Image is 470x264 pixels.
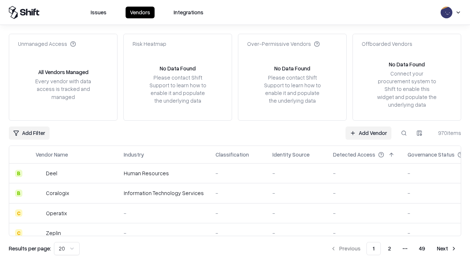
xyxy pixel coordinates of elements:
[408,151,455,158] div: Governance Status
[36,170,43,177] img: Deel
[147,74,208,105] div: Please contact Shift Support to learn how to enable it and populate the underlying data
[333,151,375,158] div: Detected Access
[124,229,204,237] div: -
[9,245,51,252] p: Results per page:
[216,169,261,177] div: -
[376,70,437,109] div: Connect your procurement system to Shift to enable this widget and populate the underlying data
[169,7,208,18] button: Integrations
[36,151,68,158] div: Vendor Name
[36,190,43,197] img: Coralogix
[247,40,320,48] div: Over-Permissive Vendors
[38,68,88,76] div: All Vendors Managed
[15,190,22,197] div: B
[9,126,50,140] button: Add Filter
[216,229,261,237] div: -
[272,169,321,177] div: -
[15,229,22,236] div: C
[333,209,396,217] div: -
[346,126,391,140] a: Add Vendor
[124,189,204,197] div: Information Technology Services
[36,209,43,217] img: Operatix
[18,40,76,48] div: Unmanaged Access
[326,242,461,255] nav: pagination
[274,65,310,72] div: No Data Found
[126,7,155,18] button: Vendors
[46,229,61,237] div: Zeplin
[272,189,321,197] div: -
[382,242,397,255] button: 2
[333,169,396,177] div: -
[272,229,321,237] div: -
[413,242,431,255] button: 49
[362,40,412,48] div: Offboarded Vendors
[389,60,425,68] div: No Data Found
[36,229,43,236] img: Zeplin
[33,77,94,100] div: Every vendor with data access is tracked and managed
[133,40,166,48] div: Risk Heatmap
[333,229,396,237] div: -
[272,209,321,217] div: -
[46,169,57,177] div: Deel
[46,189,69,197] div: Coralogix
[124,169,204,177] div: Human Resources
[366,242,381,255] button: 1
[86,7,111,18] button: Issues
[15,170,22,177] div: B
[124,151,144,158] div: Industry
[124,209,204,217] div: -
[433,242,461,255] button: Next
[46,209,67,217] div: Operatix
[160,65,196,72] div: No Data Found
[15,209,22,217] div: C
[216,151,249,158] div: Classification
[216,189,261,197] div: -
[216,209,261,217] div: -
[262,74,323,105] div: Please contact Shift Support to learn how to enable it and populate the underlying data
[432,129,461,137] div: 970 items
[333,189,396,197] div: -
[272,151,310,158] div: Identity Source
